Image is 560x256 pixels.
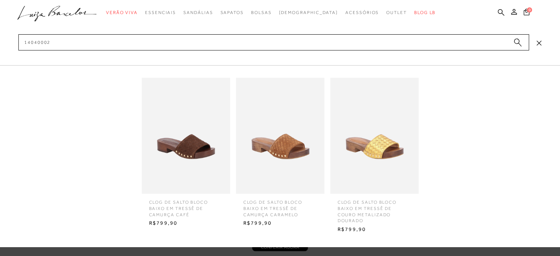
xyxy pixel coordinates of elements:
[251,10,272,15] span: Bolsas
[386,10,407,15] span: Outlet
[106,10,138,15] span: Verão Viva
[220,10,243,15] span: Sapatos
[279,10,338,15] span: [DEMOGRAPHIC_DATA]
[142,78,230,194] img: CLOG DE SALTO BLOCO BAIXO EM TRESSÊ DE CAMURÇA CAFÉ
[521,8,532,18] button: 0
[145,6,176,20] a: categoryNavScreenReaderText
[183,10,213,15] span: Sandálias
[330,78,419,194] img: CLOG DE SALTO BLOCO BAIXO EM TRESSÊ DE COURO METALIZADO DOURADO
[345,10,379,15] span: Acessórios
[183,6,213,20] a: categoryNavScreenReaderText
[328,78,420,235] a: CLOG DE SALTO BLOCO BAIXO EM TRESSÊ DE COURO METALIZADO DOURADO CLOG DE SALTO BLOCO BAIXO EM TRES...
[238,194,323,218] span: CLOG DE SALTO BLOCO BAIXO EM TRESSÊ DE CAMURÇA CARAMELO
[145,10,176,15] span: Essenciais
[140,78,232,229] a: CLOG DE SALTO BLOCO BAIXO EM TRESSÊ DE CAMURÇA CAFÉ CLOG DE SALTO BLOCO BAIXO EM TRESSÊ DE CAMURÇ...
[144,194,228,218] span: CLOG DE SALTO BLOCO BAIXO EM TRESSÊ DE CAMURÇA CAFÉ
[144,218,228,229] span: R$799,90
[332,194,417,224] span: CLOG DE SALTO BLOCO BAIXO EM TRESSÊ DE COURO METALIZADO DOURADO
[106,6,138,20] a: categoryNavScreenReaderText
[234,78,326,229] a: CLOG DE SALTO BLOCO BAIXO EM TRESSÊ DE CAMURÇA CARAMELO CLOG DE SALTO BLOCO BAIXO EM TRESSÊ DE CA...
[279,6,338,20] a: noSubCategoriesText
[414,10,436,15] span: BLOG LB
[238,218,323,229] span: R$799,90
[527,7,532,13] span: 0
[220,6,243,20] a: categoryNavScreenReaderText
[236,78,324,194] img: CLOG DE SALTO BLOCO BAIXO EM TRESSÊ DE CAMURÇA CARAMELO
[18,34,529,50] input: Buscar.
[414,6,436,20] a: BLOG LB
[386,6,407,20] a: categoryNavScreenReaderText
[251,6,272,20] a: categoryNavScreenReaderText
[332,224,417,235] span: R$799,90
[345,6,379,20] a: categoryNavScreenReaderText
